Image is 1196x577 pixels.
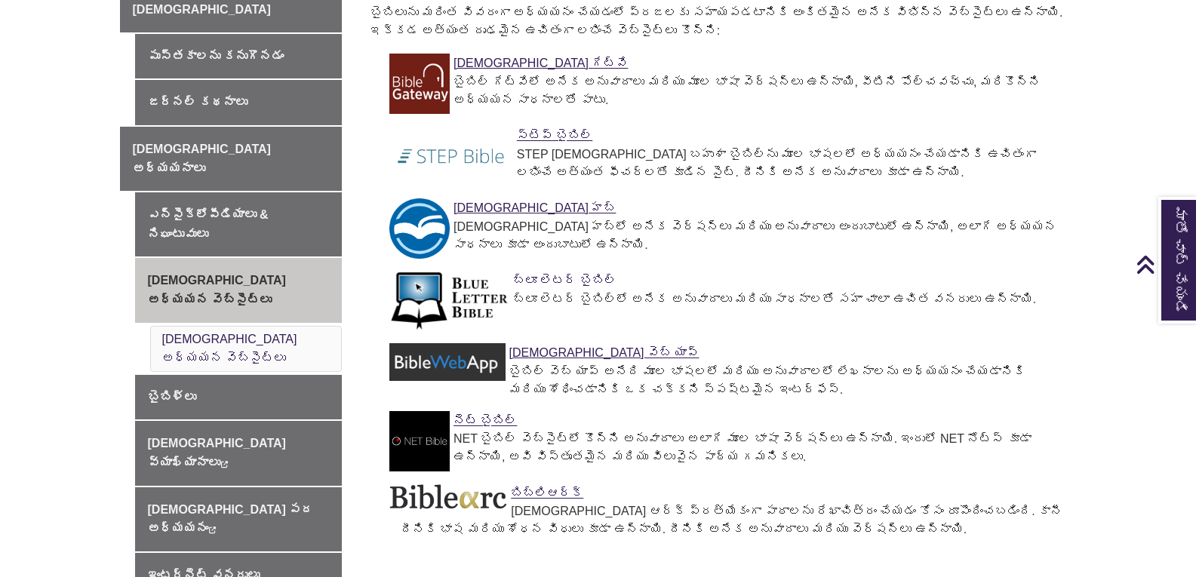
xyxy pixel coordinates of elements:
[389,54,450,114] img: బైబిల్ గేట్‌వేకి లింక్
[148,503,314,536] font: [DEMOGRAPHIC_DATA] పద అధ్యయనం
[389,483,507,510] img: బైబిల్ ఆర్క్ కి లింక్
[148,50,284,63] font: పుస్తకాలను కనుగొనడం
[220,461,229,468] i: ఈ లింక్ కొత్త విండోలో తెరుచుకుంటుంది.
[513,274,616,287] a: బ్లూ లెటర్ బైబిల్‌కి లింక్ బ్లూ లెటర్ బైబిల్
[453,57,628,69] a: బైబిల్ గేట్‌వేకి లింక్ [DEMOGRAPHIC_DATA] గేట్‌వే
[517,129,592,142] font: స్టెప్ బైబిల్
[453,220,1056,251] font: [DEMOGRAPHIC_DATA] హబ్‌లో అనేక వెర్షన్లు మరియు అనువాదాలు అందుబాటులో ఉన్నాయి, అలాగే అధ్యయన సాధనాలు...
[1172,206,1188,315] font: మాతో చాట్ చేయండి
[511,486,583,499] font: బిబ్లిఆర్క్
[453,414,517,427] a: NET బైబిల్ లింక్ నెట్ బైబిల్
[148,274,286,306] font: [DEMOGRAPHIC_DATA] అధ్యయన వెబ్‌సైట్‌లు
[389,126,513,186] img: STEP బైబిల్ లింక్
[401,505,1062,536] font: [DEMOGRAPHIC_DATA] ఆర్క్ ప్రత్యేకంగా పాఠాలను రేఖాచిత్రం చేయడం కోసం రూపొందించబడింది. కానీ దీనికి భ...
[208,526,217,533] i: ఈ లింక్ కొత్త విండోలో తెరుచుకుంటుంది.
[509,346,699,359] a: బైబిల్ వెబ్ యాప్ లింక్ [DEMOGRAPHIC_DATA] వెబ్ యాప్
[1136,254,1192,275] a: పైకి తిరిగి వెళ్ళు
[517,129,592,142] a: STEP బైబిల్ లింక్ స్టెప్ బైబిల్
[453,432,1032,463] font: NET బైబిల్ వెబ్‌సైట్‌లో కొన్ని అనువాదాలు అలాగే మూల భాషా వెర్షన్‌లు ఉన్నాయి. ఇందులో NET నోట్స్ కూడ...
[453,414,517,427] font: నెట్ బైబిల్
[389,271,509,331] img: బ్లూ లెటర్ బైబిల్‌కి లింక్
[135,375,343,420] a: బైబిళ్లు
[135,192,343,256] a: ఎన్సైక్లోపీడియాలు & నిఘంటువులు
[370,6,1062,37] font: బైబిలును మరింత వివరంగా అధ్యయనం చేయడంలో ప్రజలకు సహాయపడటానికి అంకితమైన అనేక విభిన్న వెబ్‌సైట్‌లు ఉన...
[135,487,343,551] a: [DEMOGRAPHIC_DATA] పద అధ్యయనం
[509,346,699,359] font: [DEMOGRAPHIC_DATA] వెబ్ యాప్
[453,201,616,214] a: బైబిల్ హబ్‌కి లింక్ [DEMOGRAPHIC_DATA] హబ్
[511,486,583,499] a: బైబిల్ ఆర్క్ కి లింక్ బిబ్లిఆర్క్
[135,80,343,125] a: జర్నల్ కథనాలు
[453,201,616,214] font: [DEMOGRAPHIC_DATA] హబ్
[509,365,1025,396] font: బైబిల్ వెబ్ యాప్ అనేది మూల భాషలలో మరియు అనువాదాలలో లేఖనాలను అధ్యయనం చేయడానికి మరియు శోధించడానికి ...
[453,57,628,69] font: [DEMOGRAPHIC_DATA] గేట్‌వే
[135,421,343,485] a: [DEMOGRAPHIC_DATA] వ్యాఖ్యానాలు
[133,143,271,175] font: [DEMOGRAPHIC_DATA] అధ్యయనాలు
[513,293,1036,305] font: బ్లూ లెటర్ బైబిల్‌లో అనేక అనువాదాలు మరియు సాధనాలతో సహా చాలా ఉచిత వనరులు ఉన్నాయి.
[135,34,343,79] a: పుస్తకాలను కనుగొనడం
[389,343,506,381] img: బైబిల్ వెబ్ యాప్ లింక్
[389,411,450,471] img: NET బైబిల్ లింక్
[120,127,343,191] a: [DEMOGRAPHIC_DATA] అధ్యయనాలు
[135,258,343,322] a: [DEMOGRAPHIC_DATA] అధ్యయన వెబ్‌సైట్‌లు
[453,75,1041,106] font: బైబిల్ గేట్‌వేలో అనేక అనువాదాలు మరియు మూల భాషా వెర్షన్‌లు ఉన్నాయి, వీటిని పోల్చవచ్చు, మరికొన్ని అ...
[148,391,196,404] font: బైబిళ్లు
[162,333,297,365] a: [DEMOGRAPHIC_DATA] అధ్యయన వెబ్‌సైట్‌లు
[389,198,450,259] img: బైబిల్ హబ్‌కి లింక్
[148,208,269,241] font: ఎన్సైక్లోపీడియాలు & నిఘంటువులు
[513,274,616,287] font: బ్లూ లెటర్ బైబిల్
[148,437,286,469] font: [DEMOGRAPHIC_DATA] వ్యాఖ్యానాలు
[148,96,248,109] font: జర్నల్ కథనాలు
[517,148,1036,179] font: STEP [DEMOGRAPHIC_DATA] బహుశా బైబిల్‌ను మూల భాషలలో అధ్యయనం చేయడానికి ఉచితంగా లభించే అత్యంత ఫీచర్ల...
